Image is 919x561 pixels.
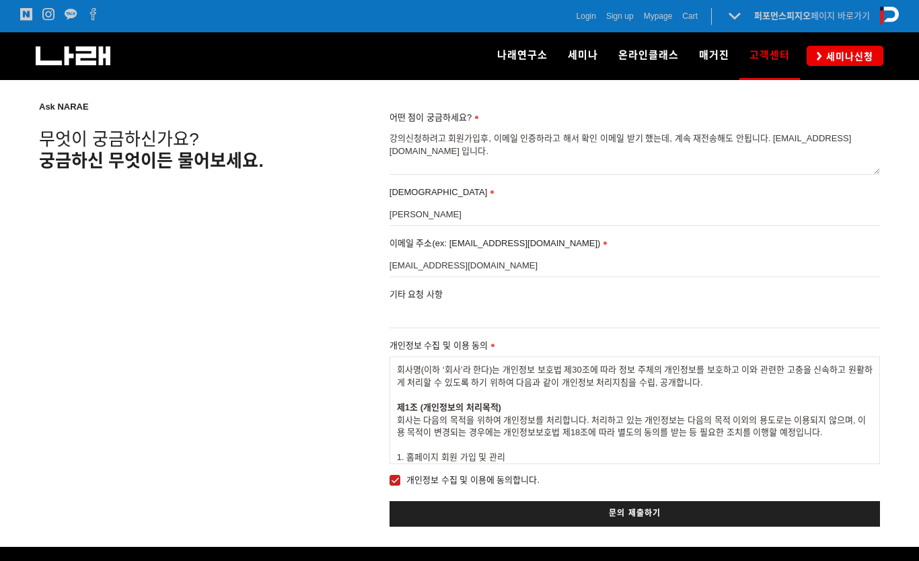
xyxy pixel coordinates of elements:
a: 고객센터 [739,32,800,79]
span: 온라인클래스 [618,49,679,61]
span: 세미나신청 [822,50,873,63]
a: Cart [682,9,698,23]
label: 개인정보 수집 및 이용 동의 [390,338,880,353]
strong: 퍼포먼스피지오 [754,11,811,21]
label: 이메일 주소(ex: [EMAIL_ADDRESS][DOMAIN_NAME]) [390,236,880,251]
span: 세미나 [568,49,598,61]
strong: 제1조 (개인정보의 처리목적) [397,402,501,412]
label: [DEMOGRAPHIC_DATA] [390,185,880,200]
strong: Ask NARAE [39,102,89,112]
label: 어떤 점이 궁금하세요? [390,110,880,125]
a: 세미나 [558,32,608,79]
a: 온라인클래스 [608,32,689,79]
a: 나래연구소 [487,32,558,79]
a: 문의 제출하기 [390,501,880,526]
span: 궁금하신 무엇이든 물어보세요. [39,151,264,171]
span: 나래연구소 [497,49,548,61]
div: 회사명(이하 ‘회사’라 한다)는 개인정보 보호법 제30조에 따라 정보 주체의 개인정보를 보호하고 이와 관련한 고충을 신속하고 원활하게 처리할 수 있도록 하기 위하여 다음과 같... [390,357,880,464]
a: 퍼포먼스피지오페이지 바로가기 [754,11,870,21]
a: Sign up [606,9,634,23]
span: 매거진 [699,49,729,61]
a: 세미나신청 [807,46,883,65]
span: 개인정보 수집 및 이용에 동의합니다. [390,473,540,488]
a: Login [577,9,596,23]
span: 고객센터 [749,44,790,66]
a: Mypage [644,9,673,23]
label: 기타 요청 사항 [390,287,880,302]
span: 무엇이 궁금하신가요? [39,129,199,149]
a: 매거진 [689,32,739,79]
